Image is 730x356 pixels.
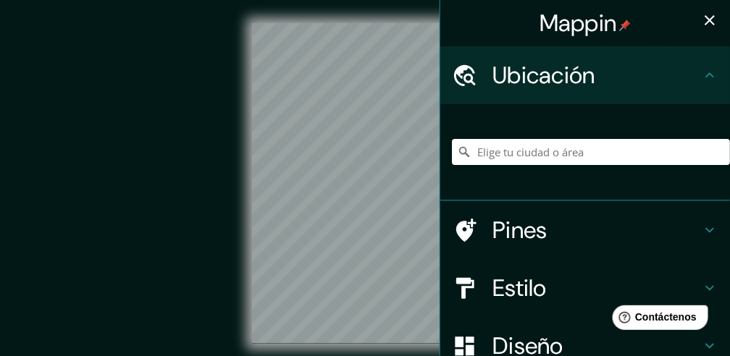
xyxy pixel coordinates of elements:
h4: Estilo [492,274,701,302]
div: Ubicación [440,46,730,104]
input: Elige tu ciudad o área [452,139,730,165]
canvas: Mapa [252,23,479,344]
h4: Ubicación [492,61,701,90]
div: Estilo [440,259,730,317]
img: pin-icon.png [619,20,631,31]
font: Mappin [540,8,617,38]
iframe: Help widget launcher [601,300,714,340]
div: Pines [440,201,730,259]
h4: Pines [492,216,701,245]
